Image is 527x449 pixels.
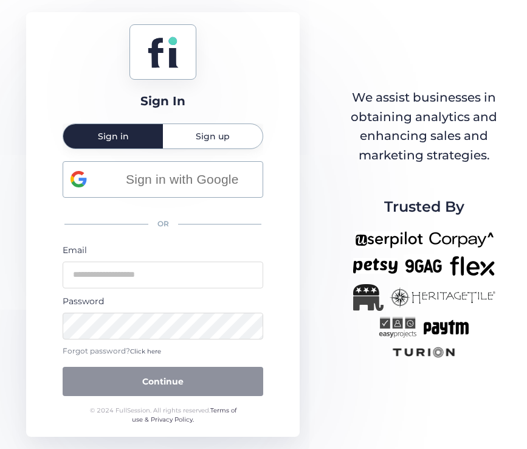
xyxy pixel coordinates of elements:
span: Click here [130,347,161,355]
a: Terms of use & Privacy Policy. [132,406,236,424]
div: Sign In [140,92,185,111]
div: © 2024 FullSession. All rights reserved. [84,406,242,425]
img: petsy-new.png [353,254,398,278]
button: Continue [63,367,263,396]
div: Forgot password? [63,346,263,357]
span: Sign up [196,132,230,141]
span: Sign in with Google [109,169,255,189]
img: heritagetile-new.png [390,284,495,311]
span: Sign in [98,132,129,141]
div: OR [63,211,263,237]
div: Email [63,243,263,257]
img: flex-new.png [450,254,495,278]
img: paytm-new.png [422,317,469,338]
span: Trusted By [384,195,464,218]
div: Password [63,294,263,308]
div: We assist businesses in obtaining analytics and enhancing sales and marketing strategies. [347,88,500,165]
img: easyprojects-new.png [379,317,416,338]
img: 9gag-new.png [404,254,444,278]
img: corpay-new.png [429,231,494,248]
img: userpilot-new.png [355,231,423,248]
img: Republicanlogo-bw.png [353,284,384,311]
img: turion-new.png [391,344,457,361]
